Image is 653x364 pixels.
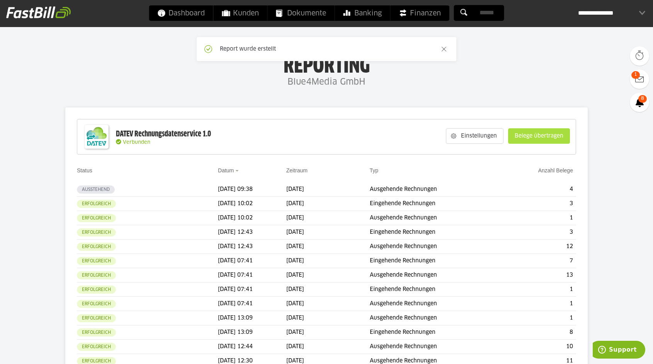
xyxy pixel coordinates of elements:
[218,297,286,311] td: [DATE] 07:41
[370,182,502,197] td: Ausgehende Rechnungen
[77,185,115,194] sl-badge: Ausstehend
[370,225,502,240] td: Eingehende Rechnungen
[218,325,286,340] td: [DATE] 13:09
[77,167,92,173] a: Status
[335,5,390,21] a: Banking
[502,340,576,354] td: 10
[77,200,116,208] sl-badge: Erfolgreich
[218,240,286,254] td: [DATE] 12:43
[370,254,502,268] td: Eingehende Rechnungen
[77,314,116,322] sl-badge: Erfolgreich
[502,325,576,340] td: 8
[370,167,379,173] a: Typ
[286,325,370,340] td: [DATE]
[502,197,576,211] td: 3
[218,211,286,225] td: [DATE] 10:02
[218,254,286,268] td: [DATE] 07:41
[77,271,116,279] sl-badge: Erfolgreich
[218,225,286,240] td: [DATE] 12:43
[370,297,502,311] td: Ausgehende Rechnungen
[6,6,71,19] img: fastbill_logo_white.png
[77,300,116,308] sl-badge: Erfolgreich
[502,211,576,225] td: 1
[235,170,240,172] img: sort_desc.gif
[638,95,647,103] span: 8
[502,225,576,240] td: 3
[344,5,382,21] span: Banking
[286,340,370,354] td: [DATE]
[631,71,640,79] span: 1
[218,167,234,173] a: Datum
[391,5,449,21] a: Finanzen
[77,343,116,351] sl-badge: Erfolgreich
[399,5,441,21] span: Finanzen
[286,282,370,297] td: [DATE]
[218,282,286,297] td: [DATE] 07:41
[286,182,370,197] td: [DATE]
[286,311,370,325] td: [DATE]
[286,197,370,211] td: [DATE]
[286,211,370,225] td: [DATE]
[286,225,370,240] td: [DATE]
[116,129,211,139] div: DATEV Rechnungsdatenservice 1.0
[158,5,205,21] span: Dashboard
[214,5,267,21] a: Kunden
[286,297,370,311] td: [DATE]
[446,128,503,144] sl-button: Einstellungen
[218,197,286,211] td: [DATE] 10:02
[77,286,116,294] sl-badge: Erfolgreich
[538,167,573,173] a: Anzahl Belege
[286,240,370,254] td: [DATE]
[593,341,645,360] iframe: Öffnet ein Widget, in dem Sie weitere Informationen finden
[77,328,116,337] sl-badge: Erfolgreich
[77,214,116,222] sl-badge: Erfolgreich
[286,254,370,268] td: [DATE]
[508,128,570,144] sl-button: Belege übertragen
[630,70,649,89] a: 1
[370,197,502,211] td: Eingehende Rechnungen
[502,297,576,311] td: 1
[123,140,150,145] span: Verbunden
[370,211,502,225] td: Ausgehende Rechnungen
[370,325,502,340] td: Eingehende Rechnungen
[218,311,286,325] td: [DATE] 13:09
[77,257,116,265] sl-badge: Erfolgreich
[502,268,576,282] td: 13
[502,182,576,197] td: 4
[502,240,576,254] td: 12
[370,311,502,325] td: Ausgehende Rechnungen
[218,182,286,197] td: [DATE] 09:38
[268,5,335,21] a: Dokumente
[370,268,502,282] td: Ausgehende Rechnungen
[276,5,326,21] span: Dokumente
[630,93,649,112] a: 8
[77,228,116,236] sl-badge: Erfolgreich
[218,340,286,354] td: [DATE] 12:44
[502,311,576,325] td: 1
[286,167,308,173] a: Zeitraum
[286,268,370,282] td: [DATE]
[370,240,502,254] td: Ausgehende Rechnungen
[370,340,502,354] td: Ausgehende Rechnungen
[370,282,502,297] td: Eingehende Rechnungen
[149,5,213,21] a: Dashboard
[81,121,112,152] img: DATEV-Datenservice Logo
[77,243,116,251] sl-badge: Erfolgreich
[502,254,576,268] td: 7
[222,5,259,21] span: Kunden
[218,268,286,282] td: [DATE] 07:41
[502,282,576,297] td: 1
